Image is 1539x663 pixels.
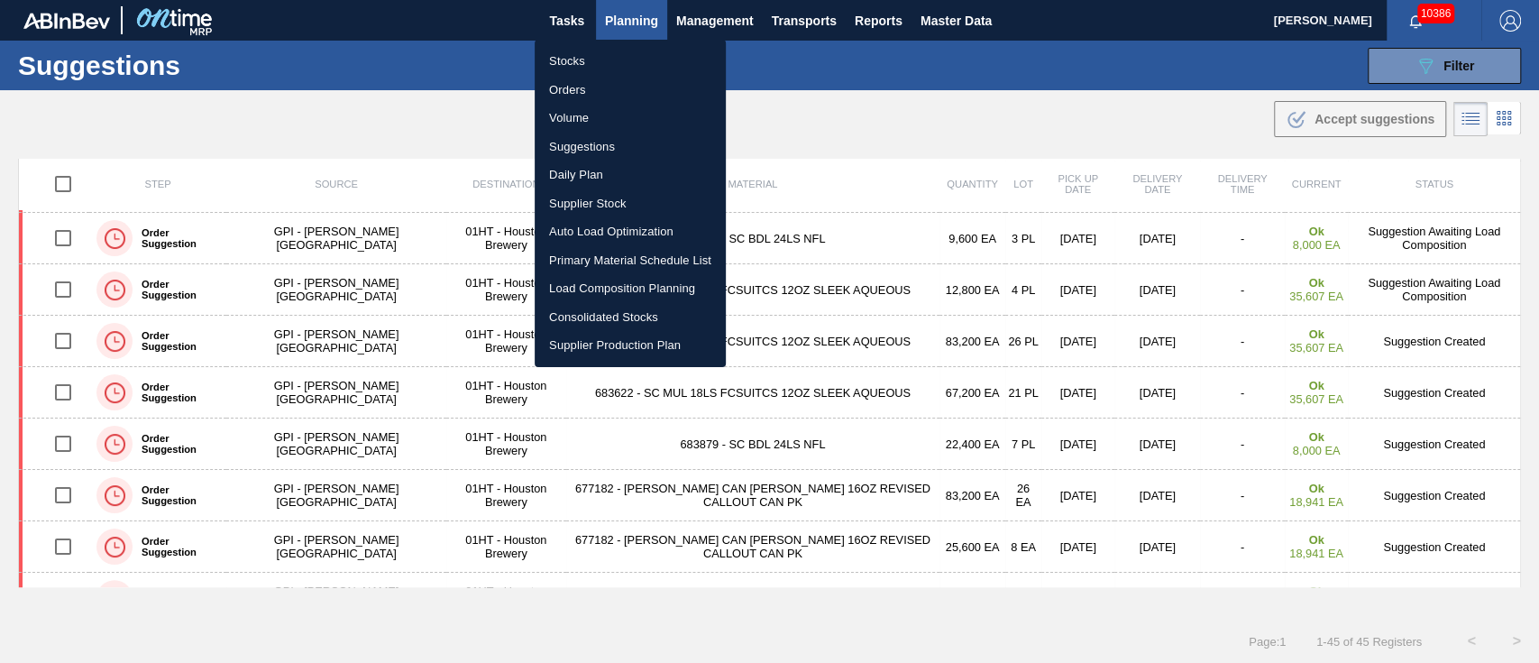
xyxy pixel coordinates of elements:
[535,76,726,105] a: Orders
[535,331,726,360] a: Supplier Production Plan
[535,217,726,246] a: Auto Load Optimization
[535,161,726,189] a: Daily Plan
[535,133,726,161] a: Suggestions
[535,274,726,303] a: Load Composition Planning
[535,47,726,76] a: Stocks
[535,246,726,275] a: Primary Material Schedule List
[535,189,726,218] a: Supplier Stock
[535,104,726,133] a: Volume
[535,303,726,332] a: Consolidated Stocks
